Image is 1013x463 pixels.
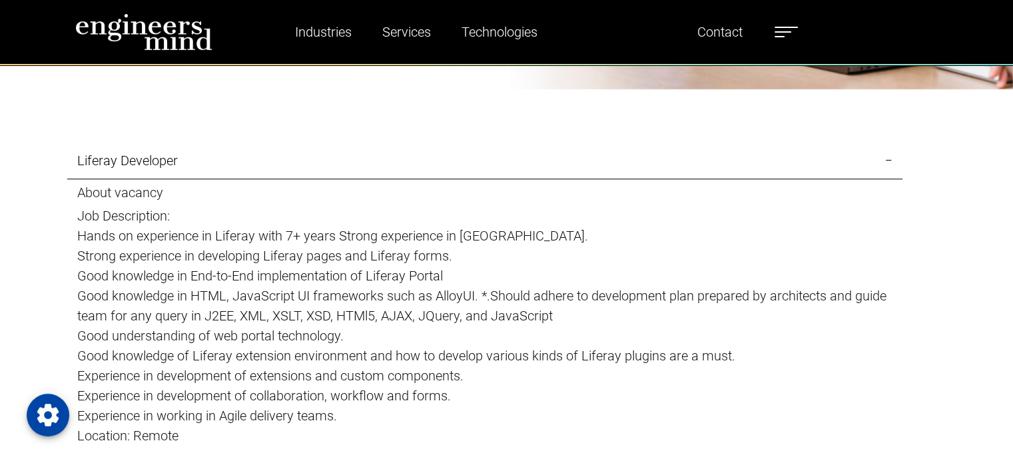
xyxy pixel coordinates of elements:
a: Technologies [456,17,543,47]
p: Good knowledge in End-to-End implementation of Liferay Portal [77,266,892,286]
p: Good understanding of web portal technology. [77,326,892,346]
a: Contact [692,17,748,47]
p: Good knowledge of Liferay extension environment and how to develop various kinds of Liferay plugi... [77,346,892,366]
a: Industries [290,17,357,47]
p: Good knowledge in HTML, JavaScript UI frameworks such as AlloyUI. *.Should adhere to development ... [77,286,892,326]
img: logo [75,13,212,51]
a: Services [377,17,436,47]
a: Liferay Developer [67,143,902,179]
h5: About vacancy [77,185,892,201]
p: Strong experience in developing Liferay pages and Liferay forms. [77,246,892,266]
p: Hands on experience in Liferay with 7+ years Strong experience in [GEOGRAPHIC_DATA]. [77,226,892,246]
p: Job Description: [77,206,892,226]
p: Location: Remote [77,426,892,446]
p: Experience in development of collaboration, workflow and forms. [77,386,892,406]
p: Experience in development of extensions and custom components. [77,366,892,386]
p: Experience in working in Agile delivery teams. [77,406,892,426]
